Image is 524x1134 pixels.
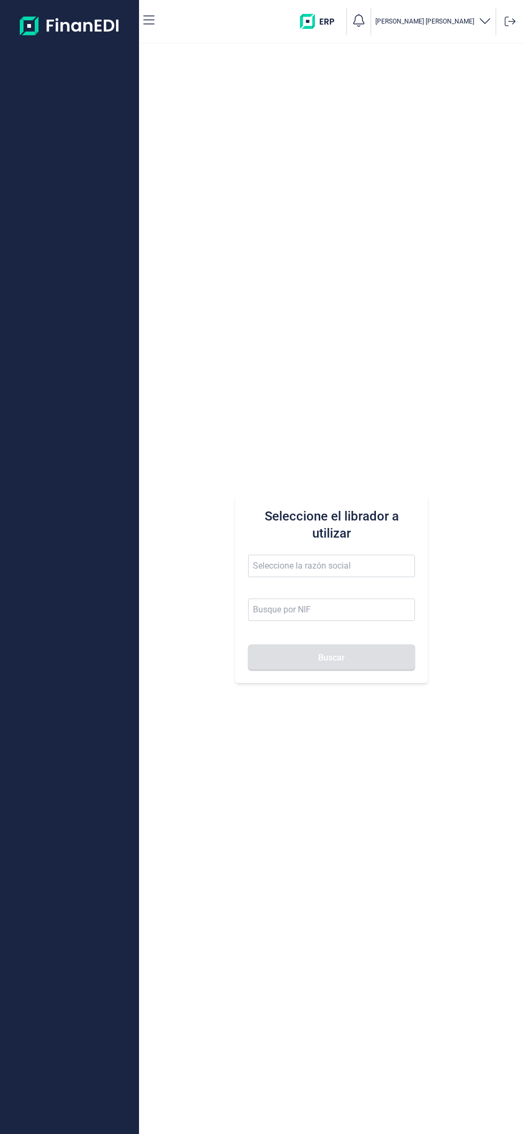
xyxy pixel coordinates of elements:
[248,599,415,621] input: Busque por NIF
[375,14,491,29] button: [PERSON_NAME] [PERSON_NAME]
[248,555,415,577] input: Seleccione la razón social
[300,14,342,29] img: erp
[248,508,415,542] h3: Seleccione el librador a utilizar
[318,654,345,662] span: Buscar
[375,17,474,26] p: [PERSON_NAME] [PERSON_NAME]
[248,644,415,670] button: Buscar
[20,9,120,43] img: Logo de aplicación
